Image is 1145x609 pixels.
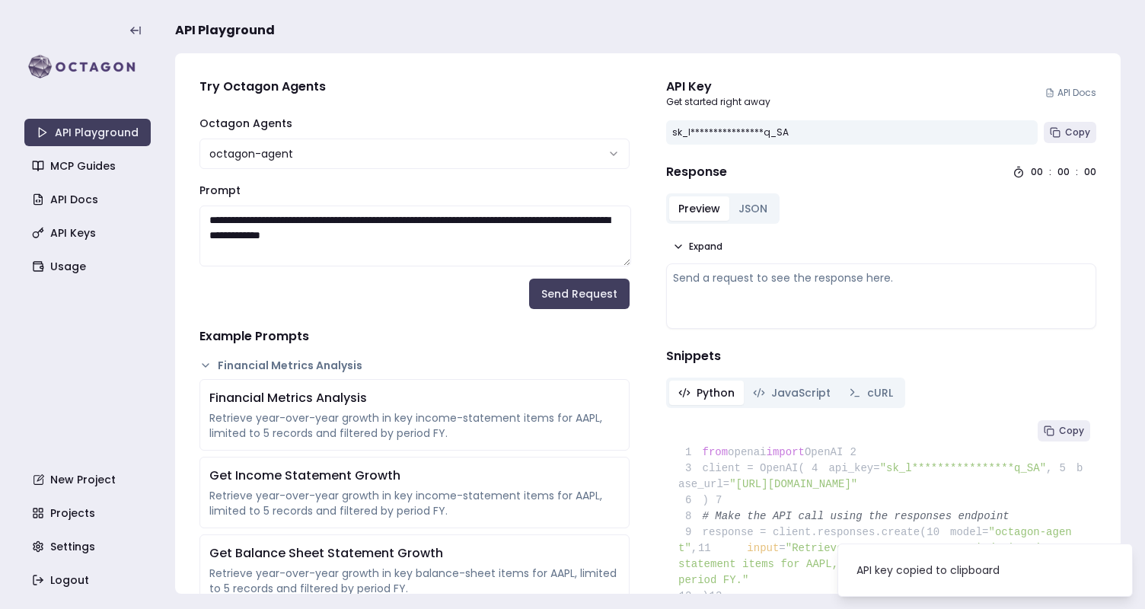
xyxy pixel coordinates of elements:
div: 00 [1031,166,1043,178]
span: API Playground [175,21,275,40]
div: Get Income Statement Growth [209,467,620,485]
span: 9 [678,525,703,540]
span: model= [950,526,988,538]
a: API Docs [1045,87,1096,99]
span: openai [728,446,766,458]
span: , [1046,462,1052,474]
span: 1 [678,445,703,461]
span: "Retrieve year-over-year growth in key income-statement items for AAPL, limited to 5 records and ... [678,542,1081,586]
a: Logout [26,566,152,594]
a: New Project [26,466,152,493]
span: 10 [927,525,951,540]
a: API Keys [26,219,152,247]
span: input [747,542,779,554]
span: = [779,542,785,554]
a: Settings [26,533,152,560]
span: Expand [689,241,722,253]
span: 11 [697,540,722,556]
div: : [1076,166,1078,178]
button: Copy [1038,420,1090,442]
span: import [767,446,805,458]
span: , [691,542,697,554]
span: "[URL][DOMAIN_NAME]" [729,478,857,490]
div: 00 [1084,166,1096,178]
div: Get Balance Sheet Statement Growth [209,544,620,563]
a: API Docs [26,186,152,213]
span: ) [678,494,709,506]
button: Preview [669,196,729,221]
h4: Try Octagon Agents [199,78,630,96]
span: response = client.responses.create( [678,526,927,538]
a: MCP Guides [26,152,152,180]
div: Retrieve year-over-year growth in key income-statement items for AAPL, limited to 5 records and f... [209,410,620,441]
span: JavaScript [771,385,831,400]
span: # Make the API call using the responses endpoint [703,510,1009,522]
div: Retrieve year-over-year growth in key balance-sheet items for AAPL, limited to 5 records and filt... [209,566,620,596]
img: logo-rect-yK7x_WSZ.svg [24,52,151,82]
span: ) [678,590,709,602]
button: JSON [729,196,777,221]
span: 2 [843,445,867,461]
a: API Playground [24,119,151,146]
p: Get started right away [666,96,770,108]
div: Retrieve year-over-year growth in key income-statement items for AAPL, limited to 5 records and f... [209,488,620,518]
div: API key copied to clipboard [856,563,1000,578]
div: 00 [1057,166,1070,178]
span: api_key= [828,462,879,474]
h4: Example Prompts [199,327,630,346]
span: OpenAI [805,446,843,458]
div: API Key [666,78,770,96]
span: 3 [678,461,703,477]
div: Financial Metrics Analysis [209,389,620,407]
span: 13 [709,588,733,604]
span: Copy [1059,425,1084,437]
span: cURL [867,385,893,400]
label: Prompt [199,183,241,198]
div: : [1049,166,1051,178]
span: 4 [805,461,829,477]
a: Projects [26,499,152,527]
div: Send a request to see the response here. [673,270,1089,285]
button: Send Request [529,279,630,309]
span: client = OpenAI( [678,462,805,474]
span: from [703,446,729,458]
span: Python [697,385,735,400]
button: Financial Metrics Analysis [199,358,630,373]
span: 7 [709,493,733,509]
label: Octagon Agents [199,116,292,131]
span: Copy [1065,126,1090,139]
button: Expand [666,236,729,257]
h4: Snippets [666,347,1096,365]
span: 8 [678,509,703,525]
span: 5 [1052,461,1076,477]
span: 12 [678,588,703,604]
a: Usage [26,253,152,280]
h4: Response [666,163,727,181]
span: 6 [678,493,703,509]
button: Copy [1044,122,1096,143]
